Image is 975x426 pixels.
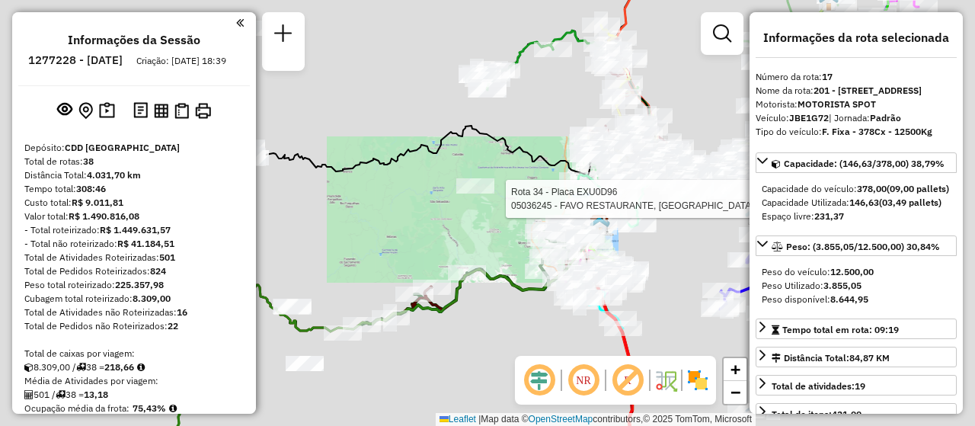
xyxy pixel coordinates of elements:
button: Imprimir Rotas [192,100,214,122]
div: Capacidade: (146,63/378,00) 38,79% [756,176,957,229]
strong: Padrão [870,112,901,123]
strong: 501 [159,251,175,263]
button: Logs desbloquear sessão [130,99,151,123]
div: Atividade não roteirizada - NARCISIO HASS [324,325,362,341]
i: Total de rotas [56,390,66,399]
button: Centralizar mapa no depósito ou ponto de apoio [75,99,96,123]
span: + [730,360,740,379]
span: − [730,383,740,402]
strong: 8.644,95 [830,293,868,305]
span: 84,87 KM [849,352,890,364]
div: Motorista: [756,98,957,111]
strong: 225.357,98 [115,279,164,290]
strong: 421,00 [832,408,862,420]
a: Capacidade: (146,63/378,00) 38,79% [756,152,957,173]
span: Capacidade: (146,63/378,00) 38,79% [784,158,945,169]
div: Capacidade Utilizada: [762,196,951,210]
strong: R$ 1.449.631,57 [100,224,171,235]
div: Veículo: [756,111,957,125]
button: Visualizar Romaneio [171,100,192,122]
img: CDD Florianópolis [590,214,609,234]
a: Total de atividades:19 [756,375,957,396]
a: Total de itens:421,00 [756,403,957,424]
div: 8.309,00 / 38 = [24,360,244,374]
strong: R$ 9.011,81 [72,197,123,208]
strong: 201 - [STREET_ADDRESS] [814,85,922,96]
a: Leaflet [440,414,476,424]
a: OpenStreetMap [529,414,593,424]
strong: 4.031,70 km [87,169,141,181]
div: Média de Atividades por viagem: [24,374,244,388]
strong: 218,66 [104,361,134,373]
div: Valor total: [24,210,244,223]
h4: Informações da rota selecionada [756,30,957,45]
div: Map data © contributors,© 2025 TomTom, Microsoft [436,413,756,426]
a: Zoom in [724,358,746,381]
a: Distância Total:84,87 KM [756,347,957,367]
strong: 378,00 [857,183,887,194]
div: Total de Pedidos Roteirizados: [24,264,244,278]
div: Tempo total: [24,182,244,196]
button: Exibir sessão original [54,98,75,123]
strong: 308:46 [76,183,106,194]
span: Peso do veículo: [762,266,874,277]
strong: 17 [822,71,833,82]
strong: 3.855,05 [823,280,862,291]
strong: R$ 1.490.816,08 [69,210,139,222]
div: Total de Pedidos não Roteirizados: [24,319,244,333]
strong: CDD [GEOGRAPHIC_DATA] [65,142,180,153]
strong: (09,00 pallets) [887,183,949,194]
img: 712 UDC Full Palhoça [590,216,609,235]
div: Depósito: [24,141,244,155]
span: Ocupação média da frota: [24,402,129,414]
div: Peso: (3.855,05/12.500,00) 30,84% [756,259,957,312]
img: Fluxo de ruas [654,368,678,392]
strong: 12.500,00 [830,266,874,277]
strong: 75,43% [133,402,166,414]
i: Total de Atividades [24,390,34,399]
h4: Informações da Sessão [68,33,200,47]
strong: JBE1G72 [789,112,829,123]
div: Espaço livre: [762,210,951,223]
span: Total de atividades: [772,380,865,392]
div: Tipo do veículo: [756,125,957,139]
div: Atividade não roteirizada - BRUNO HEINZEN [273,299,311,314]
a: Zoom out [724,381,746,404]
div: Peso disponível: [762,293,951,306]
div: Criação: [DATE] 18:39 [130,54,232,68]
strong: MOTORISTA SPOT [798,98,876,110]
div: Atividade não roteirizada - MERCADO SANTA ISABEL [273,299,312,315]
img: FAD - Pirajubae [745,206,765,226]
img: Ilha Centro [745,178,765,198]
div: - Total roteirizado: [24,223,244,237]
strong: 19 [855,380,865,392]
div: Atividade não roteirizada - BEBIDAS ZIZI [456,178,494,194]
a: Exibir filtros [707,18,737,49]
div: Custo total: [24,196,244,210]
div: Total de rotas: [24,155,244,168]
div: Total de caixas por viagem: [24,347,244,360]
em: Média calculada utilizando a maior ocupação (%Peso ou %Cubagem) de cada rota da sessão. Rotas cro... [169,404,177,413]
div: Peso total roteirizado: [24,278,244,292]
div: Peso Utilizado: [762,279,951,293]
span: Tempo total em rota: 09:19 [782,324,899,335]
span: | [478,414,481,424]
span: Peso: (3.855,05/12.500,00) 30,84% [786,241,940,252]
div: Distância Total: [24,168,244,182]
strong: 38 [83,155,94,167]
button: Painel de Sugestão [96,99,118,123]
strong: 16 [177,306,187,318]
strong: 13,18 [84,389,108,400]
strong: 824 [150,265,166,277]
strong: 231,37 [814,210,844,222]
img: Exibir/Ocultar setores [686,368,710,392]
span: | Jornada: [829,112,901,123]
div: Nome da rota: [756,84,957,98]
span: Ocultar NR [565,362,602,399]
div: 501 / 38 = [24,388,244,402]
div: Total de Atividades Roteirizadas: [24,251,244,264]
div: Atividade não roteirizada - ZINGA FILIAL [855,11,893,26]
a: Nova sessão e pesquisa [268,18,299,53]
div: Atividade não roteirizada - JACSON NILSEN [286,356,324,371]
h6: 1277228 - [DATE] [28,53,123,67]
